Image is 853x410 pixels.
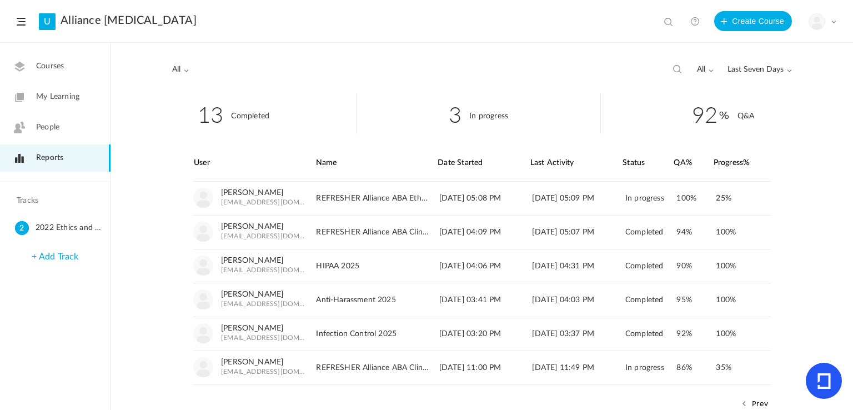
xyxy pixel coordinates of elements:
[676,283,715,317] div: 95%
[676,317,715,351] div: 92%
[532,216,624,249] div: [DATE] 05:07 PM
[193,357,213,377] img: user-image.png
[316,329,397,339] span: Infection Control 2025
[39,13,56,30] a: U
[716,290,761,310] div: 100%
[716,358,761,378] div: 35%
[194,145,315,181] div: User
[530,145,622,181] div: Last Activity
[36,61,64,72] span: Courses
[193,256,213,276] img: user-image.png
[625,216,676,249] div: Completed
[221,290,283,299] a: [PERSON_NAME]
[221,300,306,308] span: [EMAIL_ADDRESS][DOMAIN_NAME]
[439,216,531,249] div: [DATE] 04:09 PM
[316,145,437,181] div: Name
[193,289,213,309] img: user-image.png
[439,317,531,351] div: [DATE] 03:20 PM
[532,351,624,384] div: [DATE] 11:49 PM
[198,98,223,129] span: 13
[625,351,676,384] div: In progress
[221,358,283,367] a: [PERSON_NAME]
[716,188,761,208] div: 25%
[714,145,771,181] div: Progress%
[625,249,676,283] div: Completed
[231,112,269,120] cite: Completed
[221,256,283,266] a: [PERSON_NAME]
[625,317,676,351] div: Completed
[221,266,306,274] span: [EMAIL_ADDRESS][DOMAIN_NAME]
[676,216,715,249] div: 94%
[532,182,624,215] div: [DATE] 05:09 PM
[172,65,189,74] span: All
[623,145,673,181] div: Status
[221,232,306,240] span: [EMAIL_ADDRESS][DOMAIN_NAME]
[36,122,59,133] span: People
[439,182,531,215] div: [DATE] 05:08 PM
[36,221,106,235] span: 2022 Ethics and Mandatory Reporting
[193,222,213,242] img: user-image.png
[32,252,78,261] a: + Add Track
[532,283,624,317] div: [DATE] 04:03 PM
[221,222,283,232] a: [PERSON_NAME]
[61,14,197,27] a: Alliance [MEDICAL_DATA]
[221,188,283,198] a: [PERSON_NAME]
[439,249,531,283] div: [DATE] 04:06 PM
[809,14,825,29] img: user-image.png
[727,65,792,74] span: Last Seven Days
[221,198,306,206] span: [EMAIL_ADDRESS][DOMAIN_NAME]
[625,283,676,317] div: Completed
[438,145,529,181] div: Date Started
[439,283,531,317] div: [DATE] 03:41 PM
[714,11,792,31] button: Create Course
[676,182,715,215] div: 100%
[193,323,213,343] img: user-image.png
[36,91,79,103] span: My Learning
[697,65,714,74] span: all
[625,182,676,215] div: In progress
[737,112,755,120] cite: Q&A
[316,194,429,203] span: REFRESHER Alliance ABA Ethics & Mandated Reporting
[676,249,715,283] div: 90%
[221,324,283,333] a: [PERSON_NAME]
[716,222,761,242] div: 100%
[716,256,761,276] div: 100%
[692,98,730,129] span: 92
[316,262,359,271] span: HIPAA 2025
[193,188,213,208] img: user-image.png
[676,351,715,384] div: 86%
[221,368,306,376] span: [EMAIL_ADDRESS][DOMAIN_NAME]
[716,324,761,344] div: 100%
[449,98,461,129] span: 3
[17,196,91,206] h4: Tracks
[674,145,712,181] div: QA%
[316,228,429,237] span: REFRESHER Alliance ABA Clinical
[15,221,29,236] cite: 2
[221,334,306,342] span: [EMAIL_ADDRESS][DOMAIN_NAME]
[36,152,63,164] span: Reports
[532,317,624,351] div: [DATE] 03:37 PM
[439,351,531,384] div: [DATE] 11:00 PM
[316,296,395,305] span: Anti-Harassment 2025
[532,249,624,283] div: [DATE] 04:31 PM
[469,112,508,120] cite: In progress
[316,363,429,373] span: REFRESHER Alliance ABA Clinical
